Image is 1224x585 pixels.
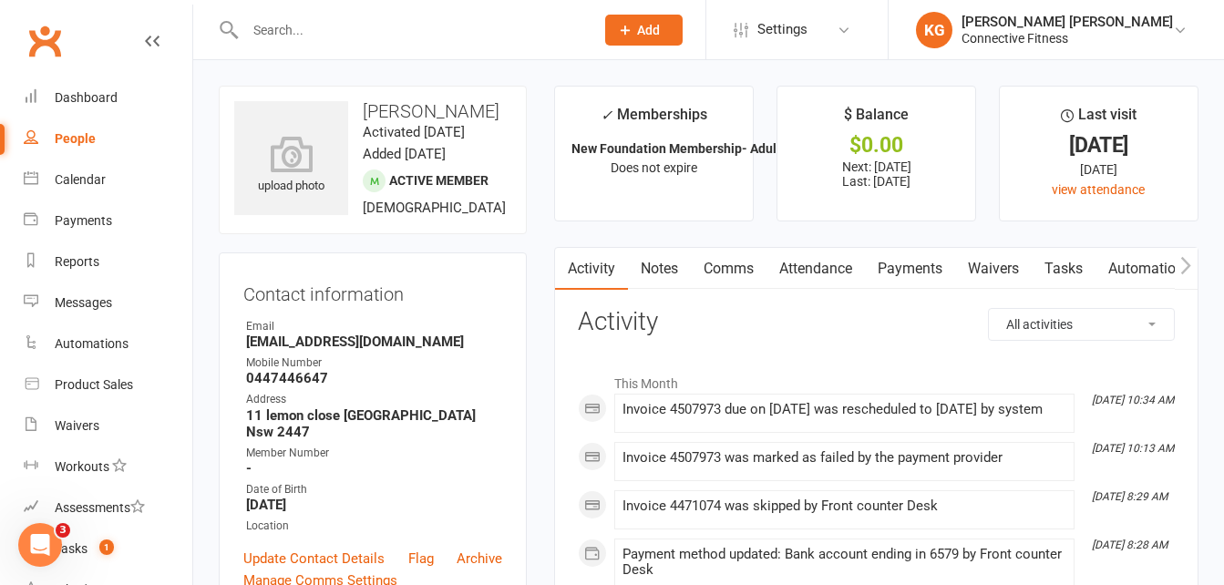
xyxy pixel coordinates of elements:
[55,172,106,187] div: Calendar
[1092,539,1167,551] i: [DATE] 8:28 AM
[605,15,683,46] button: Add
[955,248,1032,290] a: Waivers
[55,418,99,433] div: Waivers
[99,539,114,555] span: 1
[55,90,118,105] div: Dashboard
[962,30,1173,46] div: Connective Fitness
[55,295,112,310] div: Messages
[1092,394,1174,406] i: [DATE] 10:34 AM
[363,124,465,140] time: Activated [DATE]
[24,159,192,200] a: Calendar
[1032,248,1095,290] a: Tasks
[601,107,612,124] i: ✓
[246,445,502,462] div: Member Number
[1052,182,1145,197] a: view attendance
[246,334,502,350] strong: [EMAIL_ADDRESS][DOMAIN_NAME]
[962,14,1173,30] div: [PERSON_NAME] [PERSON_NAME]
[24,323,192,364] a: Automations
[55,336,129,351] div: Automations
[794,159,959,189] p: Next: [DATE] Last: [DATE]
[246,391,502,408] div: Address
[766,248,865,290] a: Attendance
[246,370,502,386] strong: 0447446647
[55,213,112,228] div: Payments
[691,248,766,290] a: Comms
[56,523,70,538] span: 3
[246,407,502,440] strong: 11 lemon close [GEOGRAPHIC_DATA] Nsw 2447
[24,241,192,282] a: Reports
[622,402,1066,417] div: Invoice 4507973 due on [DATE] was rescheduled to [DATE] by system
[363,200,506,216] span: [DEMOGRAPHIC_DATA]
[24,364,192,405] a: Product Sales
[246,497,502,513] strong: [DATE]
[611,160,697,175] span: Does not expire
[246,481,502,498] div: Date of Birth
[1016,159,1181,180] div: [DATE]
[24,487,192,529] a: Assessments
[622,498,1066,514] div: Invoice 4471074 was skipped by Front counter Desk
[234,136,348,196] div: upload photo
[578,364,1175,394] li: This Month
[865,248,955,290] a: Payments
[571,141,781,156] strong: New Foundation Membership- Adult
[1092,490,1167,503] i: [DATE] 8:29 AM
[240,17,581,43] input: Search...
[24,282,192,323] a: Messages
[246,518,502,535] div: Location
[24,77,192,118] a: Dashboard
[246,460,502,477] strong: -
[234,101,511,121] h3: [PERSON_NAME]
[246,354,502,372] div: Mobile Number
[24,405,192,446] a: Waivers
[55,131,96,146] div: People
[408,548,434,570] a: Flag
[757,9,807,50] span: Settings
[794,136,959,155] div: $0.00
[243,548,385,570] a: Update Contact Details
[1061,103,1137,136] div: Last visit
[24,118,192,159] a: People
[55,541,87,556] div: Tasks
[1016,136,1181,155] div: [DATE]
[24,200,192,241] a: Payments
[628,248,691,290] a: Notes
[578,308,1175,336] h3: Activity
[55,377,133,392] div: Product Sales
[637,23,660,37] span: Add
[18,523,62,567] iframe: Intercom live chat
[916,12,952,48] div: KG
[555,248,628,290] a: Activity
[601,103,707,137] div: Memberships
[622,547,1066,578] div: Payment method updated: Bank account ending in 6579 by Front counter Desk
[622,450,1066,466] div: Invoice 4507973 was marked as failed by the payment provider
[55,254,99,269] div: Reports
[22,18,67,64] a: Clubworx
[844,103,909,136] div: $ Balance
[243,277,502,304] h3: Contact information
[1092,442,1174,455] i: [DATE] 10:13 AM
[389,173,489,188] span: Active member
[55,500,145,515] div: Assessments
[363,146,446,162] time: Added [DATE]
[24,446,192,487] a: Workouts
[24,529,192,570] a: Tasks 1
[55,459,109,474] div: Workouts
[457,548,502,570] a: Archive
[246,318,502,335] div: Email
[1095,248,1204,290] a: Automations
